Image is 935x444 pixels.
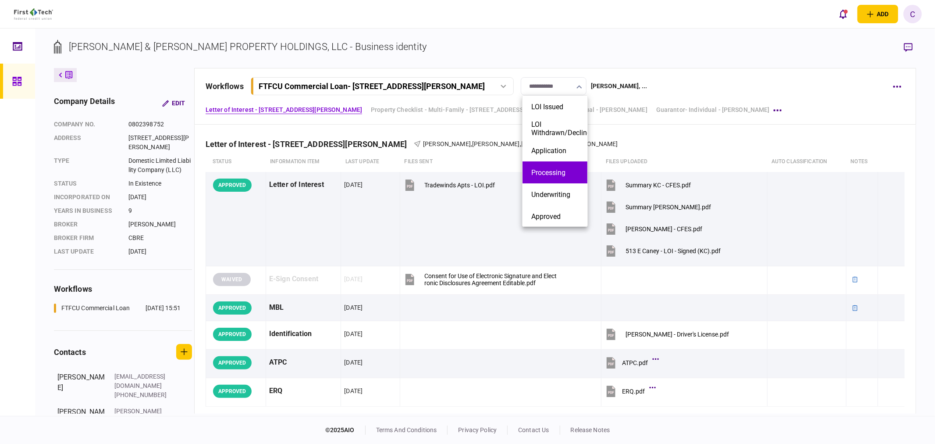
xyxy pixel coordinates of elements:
[531,103,579,111] button: LOI Issued
[531,120,579,137] button: LOI Withdrawn/Declined
[531,168,579,177] button: Processing
[531,147,579,155] button: Application
[531,212,579,221] button: Approved
[531,190,579,199] button: Underwriting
